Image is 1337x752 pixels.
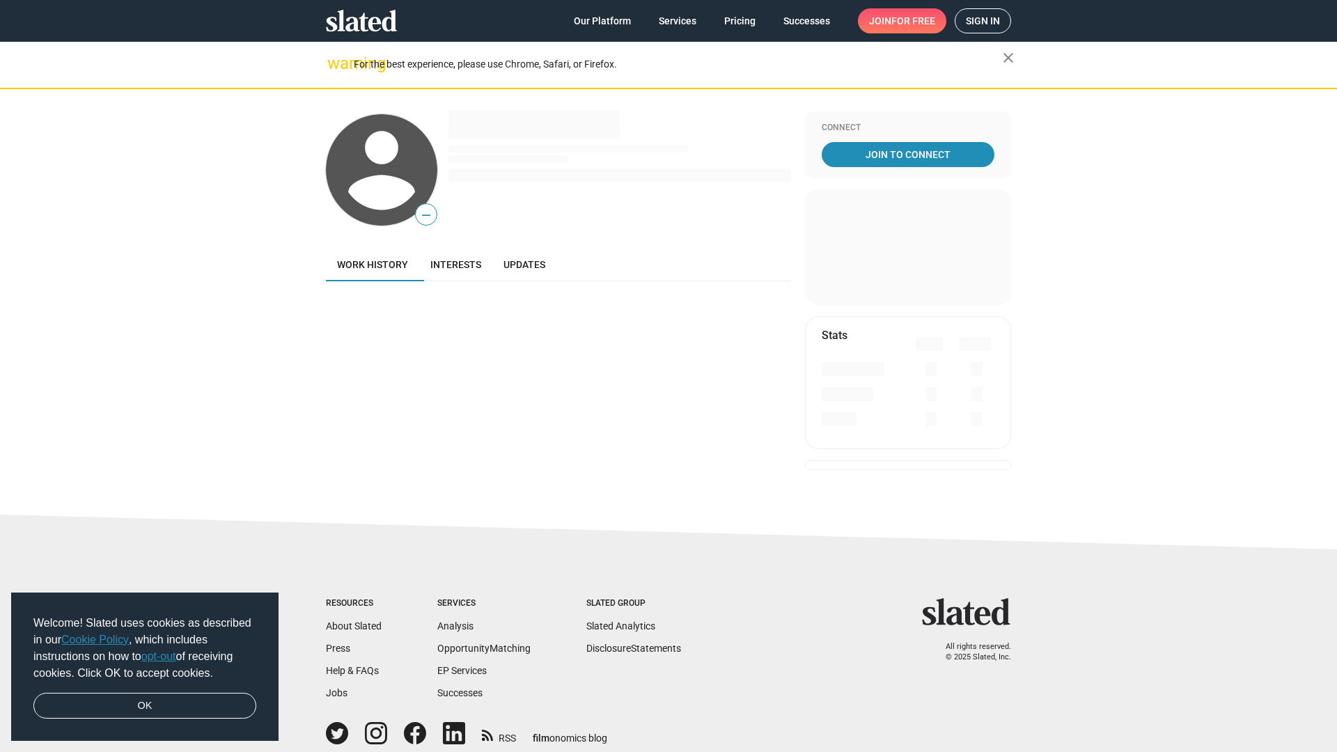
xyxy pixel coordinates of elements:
[33,693,256,719] a: dismiss cookie message
[533,733,549,744] span: film
[326,598,382,609] div: Resources
[354,55,1003,74] div: For the best experience, please use Chrome, Safari, or Firefox.
[822,142,994,167] a: Join To Connect
[437,620,474,632] a: Analysis
[503,259,545,270] span: Updates
[337,259,408,270] span: Work history
[858,8,946,33] a: Joinfor free
[724,8,756,33] span: Pricing
[783,8,830,33] span: Successes
[326,620,382,632] a: About Slated
[437,687,483,698] a: Successes
[33,615,256,682] span: Welcome! Slated uses cookies as described in our , which includes instructions on how to of recei...
[713,8,767,33] a: Pricing
[822,123,994,134] div: Connect
[955,8,1011,33] a: Sign in
[326,643,350,654] a: Press
[822,328,847,343] mat-card-title: Stats
[824,142,992,167] span: Join To Connect
[416,206,437,224] span: —
[931,642,1011,662] p: All rights reserved. © 2025 Slated, Inc.
[327,55,344,72] mat-icon: warning
[437,665,487,676] a: EP Services
[326,248,419,281] a: Work history
[772,8,841,33] a: Successes
[482,723,516,745] a: RSS
[574,8,631,33] span: Our Platform
[492,248,556,281] a: Updates
[891,8,935,33] span: for free
[659,8,696,33] span: Services
[326,687,347,698] a: Jobs
[586,598,681,609] div: Slated Group
[437,643,531,654] a: OpportunityMatching
[437,598,531,609] div: Services
[326,665,379,676] a: Help & FAQs
[430,259,481,270] span: Interests
[648,8,707,33] a: Services
[533,721,607,745] a: filmonomics blog
[141,650,176,662] a: opt-out
[1000,49,1017,66] mat-icon: close
[563,8,642,33] a: Our Platform
[61,634,129,645] a: Cookie Policy
[869,8,935,33] span: Join
[966,9,1000,33] span: Sign in
[11,593,279,742] div: cookieconsent
[586,643,681,654] a: DisclosureStatements
[586,620,655,632] a: Slated Analytics
[419,248,492,281] a: Interests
